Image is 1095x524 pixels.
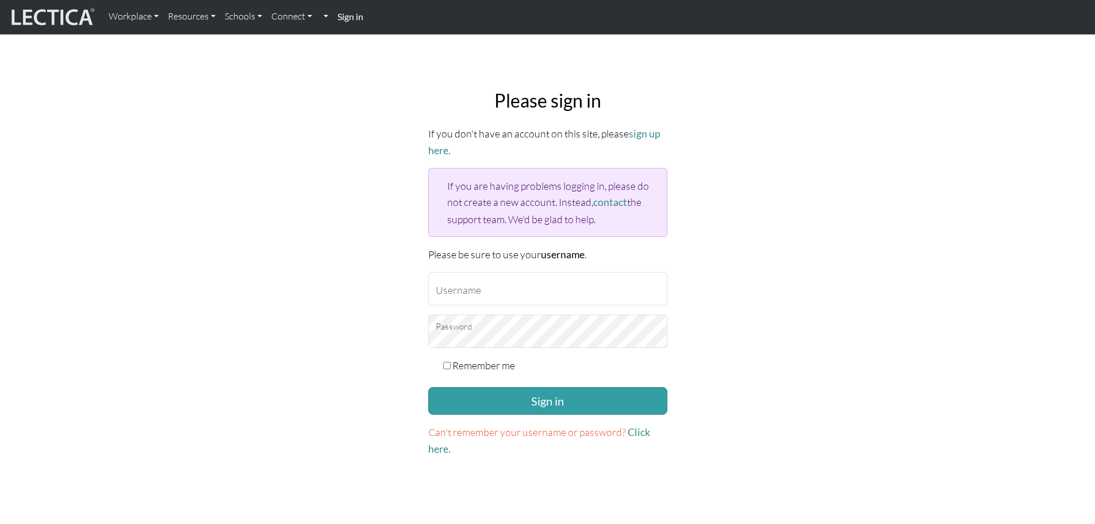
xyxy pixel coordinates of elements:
[541,248,585,261] strong: username
[428,90,667,112] h2: Please sign in
[333,5,368,29] a: Sign in
[593,196,627,208] a: contact
[428,246,667,263] p: Please be sure to use your .
[428,125,667,159] p: If you don't have an account on this site, please .
[428,387,667,415] button: Sign in
[9,6,95,28] img: lecticalive
[220,5,267,29] a: Schools
[104,5,163,29] a: Workplace
[428,426,626,438] span: Can't remember your username or password?
[267,5,317,29] a: Connect
[428,168,667,236] div: If you are having problems logging in, please do not create a new account. Instead, the support t...
[428,272,667,305] input: Username
[452,357,515,373] label: Remember me
[337,11,363,22] strong: Sign in
[428,424,667,457] p: .
[163,5,220,29] a: Resources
